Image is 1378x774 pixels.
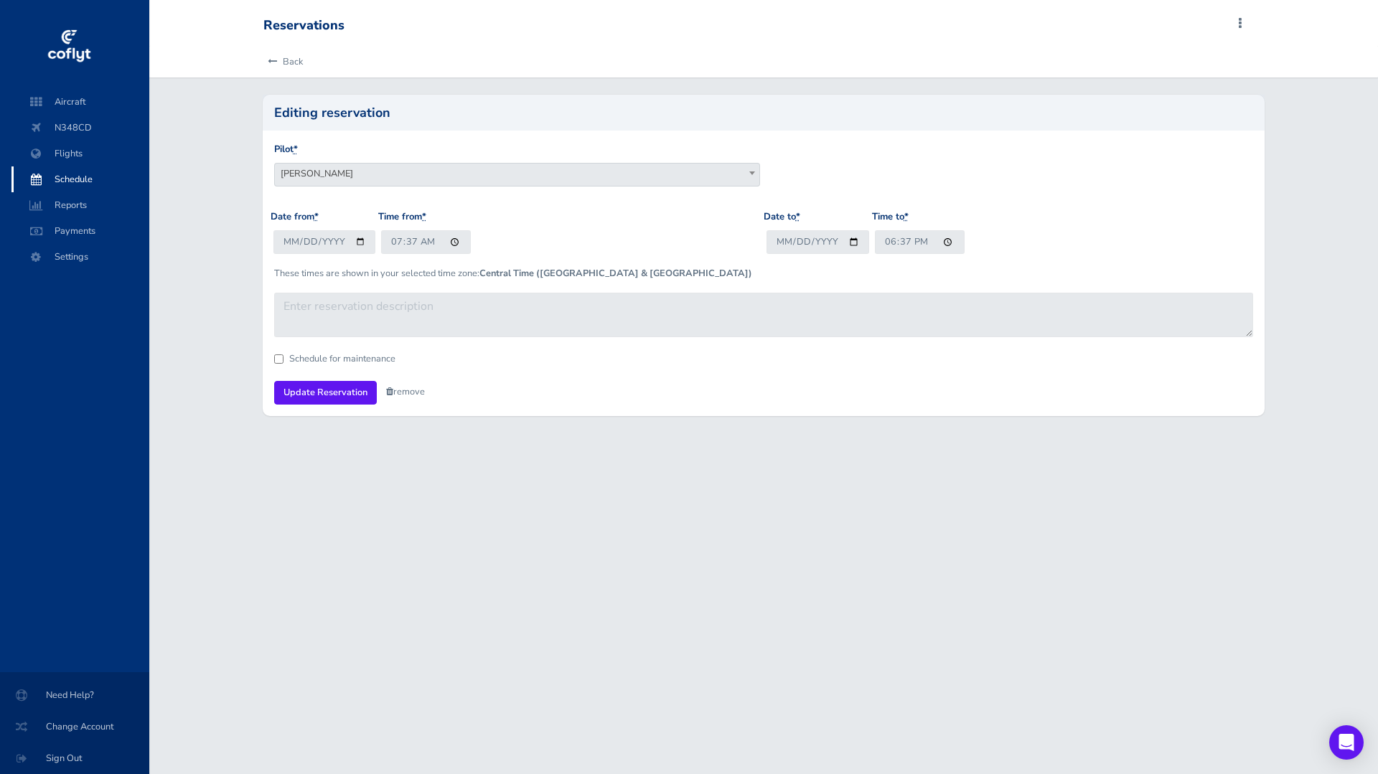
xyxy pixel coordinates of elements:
[26,89,135,115] span: Aircraft
[275,164,759,184] span: Colin Hurd
[45,25,93,68] img: coflyt logo
[872,209,909,225] label: Time to
[274,142,298,157] label: Pilot
[26,218,135,244] span: Payments
[17,682,132,708] span: Need Help?
[479,267,752,280] b: Central Time ([GEOGRAPHIC_DATA] & [GEOGRAPHIC_DATA])
[386,385,425,398] a: remove
[17,714,132,740] span: Change Account
[289,354,395,364] label: Schedule for maintenance
[378,209,426,225] label: Time from
[26,166,135,192] span: Schedule
[263,18,344,34] div: Reservations
[1329,725,1364,760] div: Open Intercom Messenger
[26,192,135,218] span: Reports
[26,244,135,270] span: Settings
[422,210,426,223] abbr: required
[294,143,298,156] abbr: required
[796,210,800,223] abbr: required
[274,381,377,405] input: Update Reservation
[314,210,319,223] abbr: required
[17,745,132,771] span: Sign Out
[904,210,909,223] abbr: required
[271,209,319,225] label: Date from
[274,163,760,187] span: Colin Hurd
[274,106,1254,119] h2: Editing reservation
[263,46,303,77] a: Back
[274,266,1254,280] p: These times are shown in your selected time zone:
[26,141,135,166] span: Flights
[764,209,800,225] label: Date to
[26,115,135,141] span: N348CD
